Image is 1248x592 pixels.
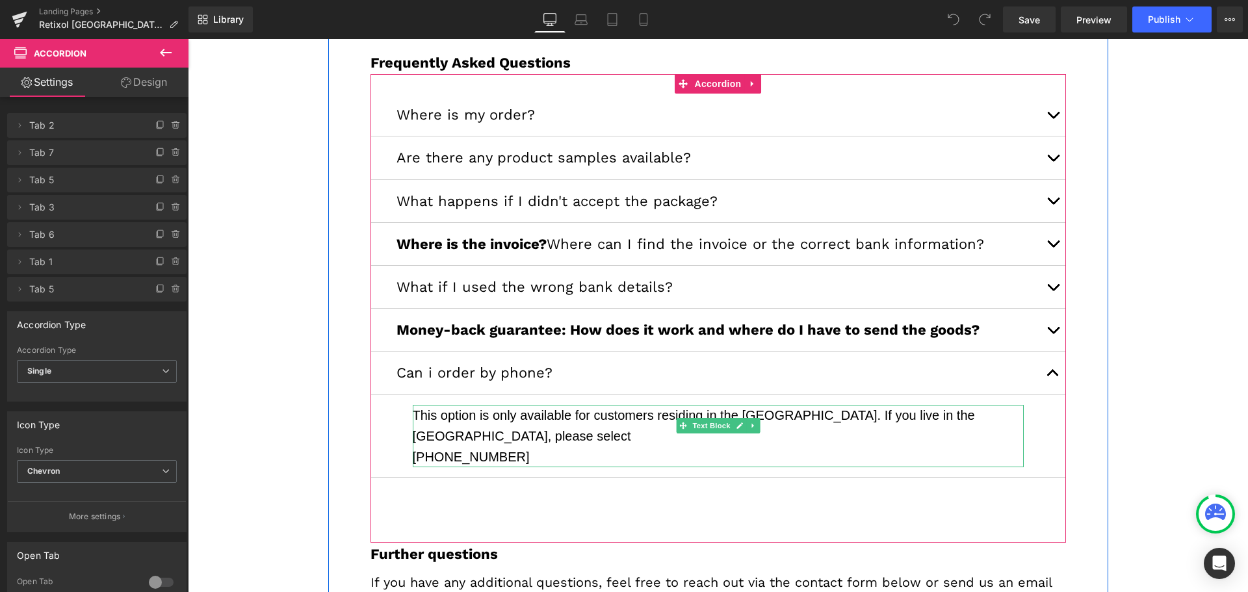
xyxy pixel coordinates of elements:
[209,283,792,299] b: Money-back guarantee: How does it work and where do I have to send the goods?
[225,407,836,428] p: [PHONE_NUMBER]
[188,6,253,32] a: New Library
[1217,6,1243,32] button: More
[183,507,310,523] b: Further questions
[597,6,628,32] a: Tablet
[209,64,852,87] p: Where is my order?
[502,379,545,394] span: Text Block
[29,140,138,165] span: Tab 7
[29,195,138,220] span: Tab 3
[1148,14,1180,25] span: Publish
[209,194,852,216] p: Where can I find the invoice or the correct bank information?
[565,6,597,32] a: Laptop
[941,6,967,32] button: Undo
[39,6,188,17] a: Landing Pages
[29,168,138,192] span: Tab 5
[27,466,60,476] b: Chevron
[556,35,573,55] a: Expand / Collapse
[534,6,565,32] a: Desktop
[183,16,383,32] b: Frequently Asked Questions
[29,277,138,302] span: Tab 5
[504,35,557,55] span: Accordion
[29,222,138,247] span: Tab 6
[17,543,60,561] div: Open Tab
[213,14,244,25] span: Library
[27,366,51,376] b: Single
[558,379,572,394] a: Expand / Collapse
[628,6,659,32] a: Mobile
[17,412,60,430] div: Icon Type
[17,446,177,455] div: Icon Type
[17,312,86,330] div: Accordion Type
[29,113,138,138] span: Tab 2
[209,197,359,213] strong: Where is the invoice?
[29,250,138,274] span: Tab 1
[97,68,191,97] a: Design
[209,237,852,259] p: What if I used the wrong bank details?
[69,511,121,522] p: More settings
[39,19,164,30] span: Retixol [GEOGRAPHIC_DATA] | Customer Service
[8,501,186,532] button: More settings
[1076,13,1111,27] span: Preview
[972,6,998,32] button: Redo
[209,151,852,174] p: What happens if I didn't accept the package?
[209,322,852,345] p: Can i order by phone?
[17,346,177,355] div: Accordion Type
[1061,6,1127,32] a: Preview
[17,576,136,590] div: Open Tab
[1132,6,1212,32] button: Publish
[34,48,86,58] span: Accordion
[209,107,852,130] p: Are there any product samples available?
[1204,548,1235,579] div: Open Intercom Messenger
[1019,13,1040,27] span: Save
